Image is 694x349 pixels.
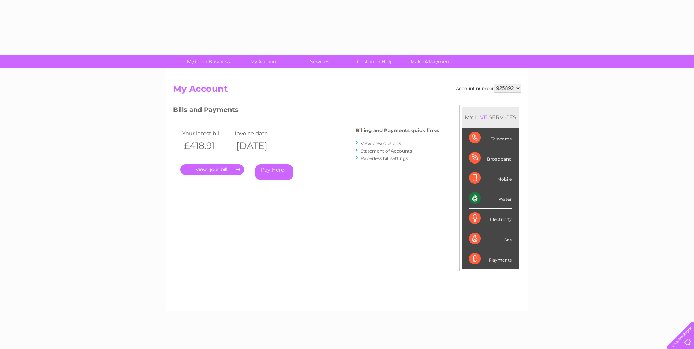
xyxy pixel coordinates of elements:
[469,168,512,188] div: Mobile
[469,188,512,209] div: Water
[356,128,439,133] h4: Billing and Payments quick links
[289,55,350,68] a: Services
[469,249,512,269] div: Payments
[361,140,401,146] a: View previous bills
[234,55,294,68] a: My Account
[345,55,405,68] a: Customer Help
[255,164,293,180] a: Pay Here
[361,155,408,161] a: Paperless bill settings
[462,107,519,128] div: MY SERVICES
[469,209,512,229] div: Electricity
[173,105,439,117] h3: Bills and Payments
[469,148,512,168] div: Broadband
[180,128,233,138] td: Your latest bill
[456,84,521,93] div: Account number
[233,128,285,138] td: Invoice date
[473,114,489,121] div: LIVE
[180,164,244,175] a: .
[180,138,233,153] th: £418.91
[401,55,461,68] a: Make A Payment
[361,148,412,154] a: Statement of Accounts
[173,84,521,98] h2: My Account
[469,229,512,249] div: Gas
[178,55,239,68] a: My Clear Business
[469,128,512,148] div: Telecoms
[233,138,285,153] th: [DATE]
